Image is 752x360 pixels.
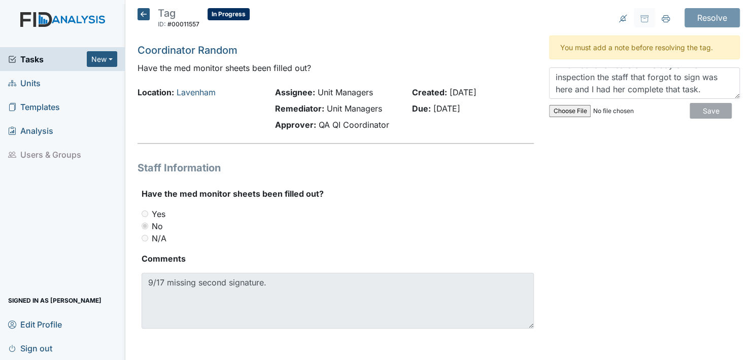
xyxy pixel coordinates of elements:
span: Tag [158,7,176,19]
span: ID: [158,20,166,28]
label: N/A [152,232,166,244]
h1: Staff Information [138,160,534,175]
span: [DATE] [450,87,476,97]
input: Yes [142,210,148,217]
span: Edit Profile [8,316,62,332]
strong: Remediator: [275,103,324,114]
label: Have the med monitor sheets been filled out? [142,188,324,200]
a: Lavenham [177,87,216,97]
input: No [142,223,148,229]
span: Unit Managers [326,103,382,114]
label: Yes [152,208,165,220]
strong: Comments [142,253,534,265]
span: [DATE] [433,103,460,114]
strong: Due: [412,103,431,114]
input: Save [690,103,732,119]
span: Units [8,75,41,91]
span: Unit Managers [317,87,372,97]
span: Signed in as [PERSON_NAME] [8,293,101,308]
span: QA QI Coordinator [318,120,389,130]
strong: Location: [138,87,174,97]
input: Resolve [685,8,740,27]
div: You must add a note before resolving the tag. [549,35,740,59]
button: New [87,51,117,67]
a: Tasks [8,53,87,65]
strong: Created: [412,87,447,97]
input: N/A [142,235,148,241]
a: Coordinator Random [138,44,237,56]
label: No [152,220,163,232]
strong: Approver: [275,120,316,130]
span: In Progress [208,8,250,20]
strong: Assignee: [275,87,315,97]
textarea: 9/17 missing second signature. [142,273,534,329]
p: Have the med monitor sheets been filled out? [138,62,534,74]
span: #00011557 [167,20,199,28]
span: Templates [8,99,60,115]
span: Analysis [8,123,53,138]
span: Sign out [8,340,52,356]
